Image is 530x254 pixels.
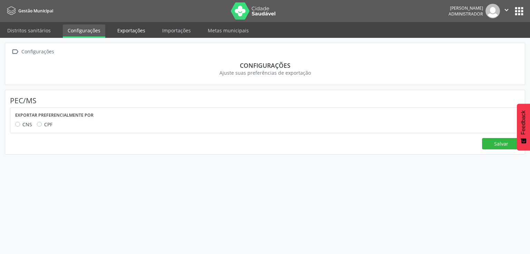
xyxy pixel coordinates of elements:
[482,138,520,150] button: Salvar
[20,47,55,57] div: Configurações
[22,121,32,128] span: CNS
[494,140,508,147] span: Salvar
[157,24,196,36] a: Importações
[15,62,515,69] div: Configurações
[15,69,515,76] div: Ajuste suas preferências de exportação
[10,47,55,57] a:  Configurações
[517,104,530,150] button: Feedback - Mostrar pesquisa
[2,24,56,36] a: Distritos sanitários
[513,5,525,17] button: apps
[112,24,150,36] a: Exportações
[15,110,94,121] label: Exportar preferencialmente por
[18,8,53,14] span: Gestão Municipal
[449,11,483,17] span: Administrador
[10,96,520,105] h4: PEC/MS
[449,5,483,11] div: [PERSON_NAME]
[500,4,513,18] button: 
[485,4,500,18] img: img
[44,121,52,128] span: CPF
[63,24,105,38] a: Configurações
[5,5,53,17] a: Gestão Municipal
[203,24,254,36] a: Metas municipais
[520,110,527,135] span: Feedback
[10,47,20,57] i: 
[503,6,510,14] i: 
